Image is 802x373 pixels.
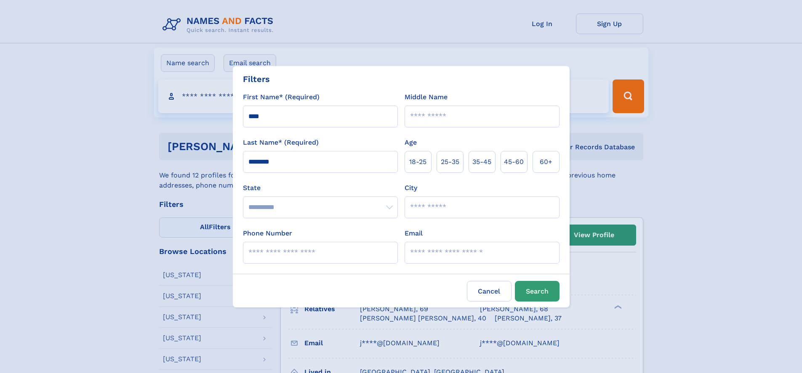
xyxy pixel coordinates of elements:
[405,183,417,193] label: City
[243,73,270,85] div: Filters
[405,228,423,238] label: Email
[515,281,560,302] button: Search
[243,92,320,102] label: First Name* (Required)
[405,92,448,102] label: Middle Name
[472,157,491,167] span: 35‑45
[467,281,512,302] label: Cancel
[243,183,398,193] label: State
[441,157,459,167] span: 25‑35
[540,157,552,167] span: 60+
[405,138,417,148] label: Age
[243,138,319,148] label: Last Name* (Required)
[243,228,292,238] label: Phone Number
[504,157,524,167] span: 45‑60
[409,157,426,167] span: 18‑25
